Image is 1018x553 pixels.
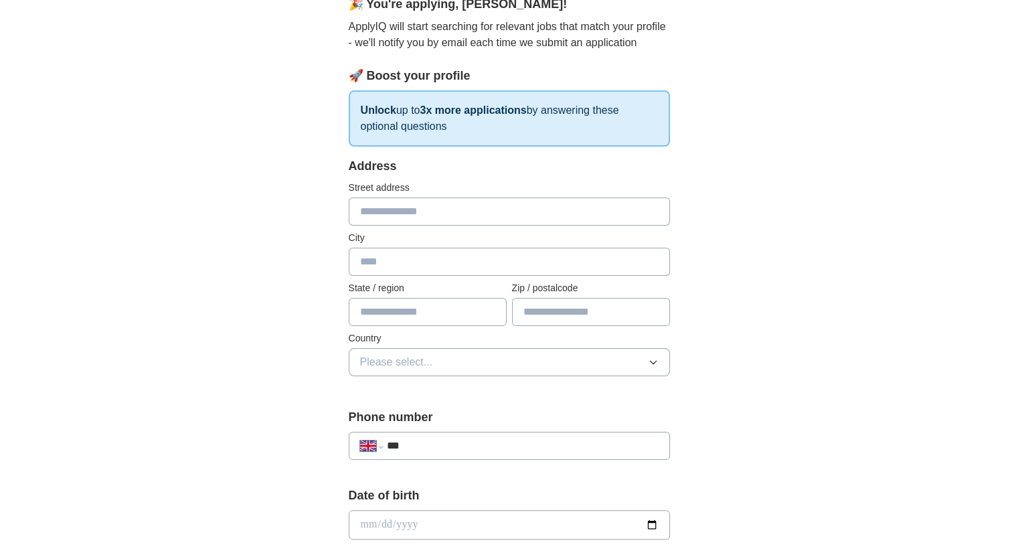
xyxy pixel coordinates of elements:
[420,104,526,116] strong: 3x more applications
[349,487,670,505] label: Date of birth
[349,281,507,295] label: State / region
[361,104,396,116] strong: Unlock
[349,181,670,195] label: Street address
[349,19,670,51] p: ApplyIQ will start searching for relevant jobs that match your profile - we'll notify you by emai...
[349,331,670,345] label: Country
[349,157,670,175] div: Address
[360,354,433,370] span: Please select...
[349,348,670,376] button: Please select...
[512,281,670,295] label: Zip / postalcode
[349,67,670,85] div: 🚀 Boost your profile
[349,408,670,426] label: Phone number
[349,231,670,245] label: City
[349,90,670,147] p: up to by answering these optional questions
